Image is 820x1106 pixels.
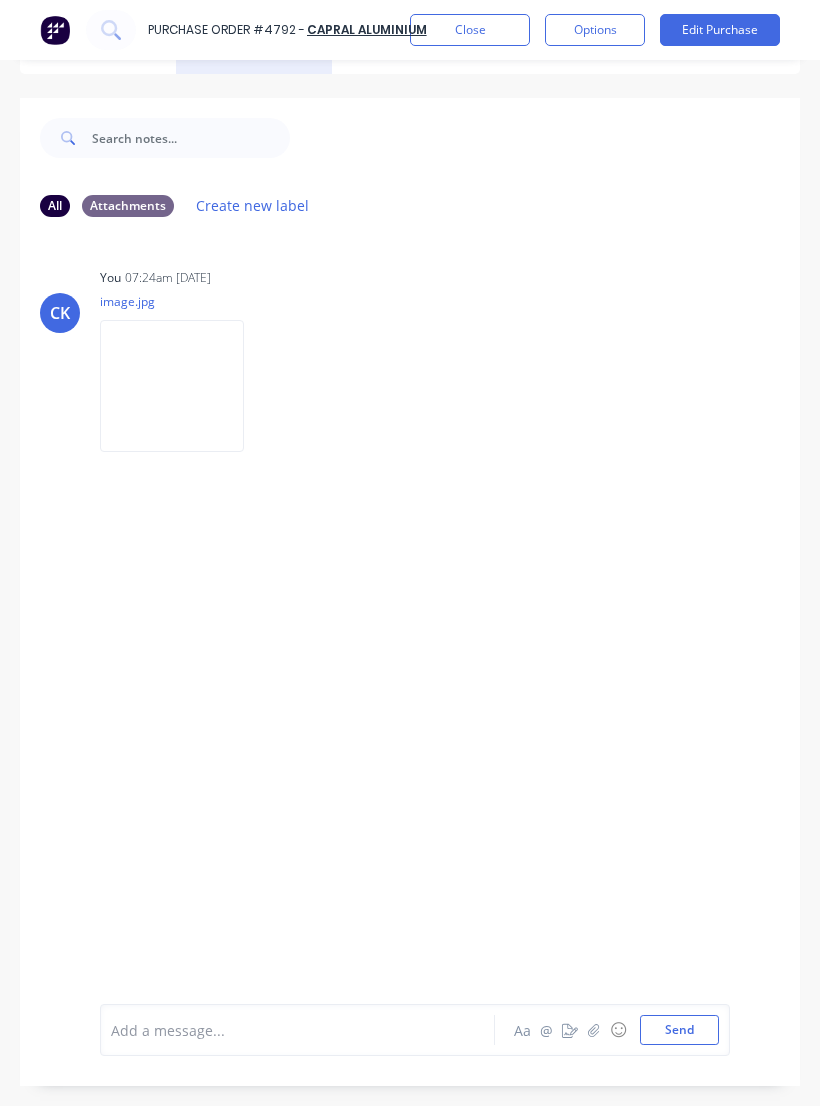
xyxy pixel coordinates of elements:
[40,15,70,45] img: Factory
[660,14,780,46] button: Edit Purchase
[100,269,121,287] div: You
[92,118,290,158] input: Search notes...
[307,21,427,38] a: Capral Aluminium
[50,301,70,325] div: CK
[186,192,320,219] button: Create new label
[410,14,530,46] button: Close
[82,195,174,217] div: Attachments
[148,21,305,39] div: Purchase Order #4792 -
[125,269,211,287] div: 07:24am [DATE]
[606,1018,630,1042] button: ☺
[545,14,645,46] button: Options
[640,1015,719,1045] button: Send
[40,195,70,217] div: All
[100,293,264,310] p: image.jpg
[510,1018,534,1042] button: Aa
[534,1018,558,1042] button: @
